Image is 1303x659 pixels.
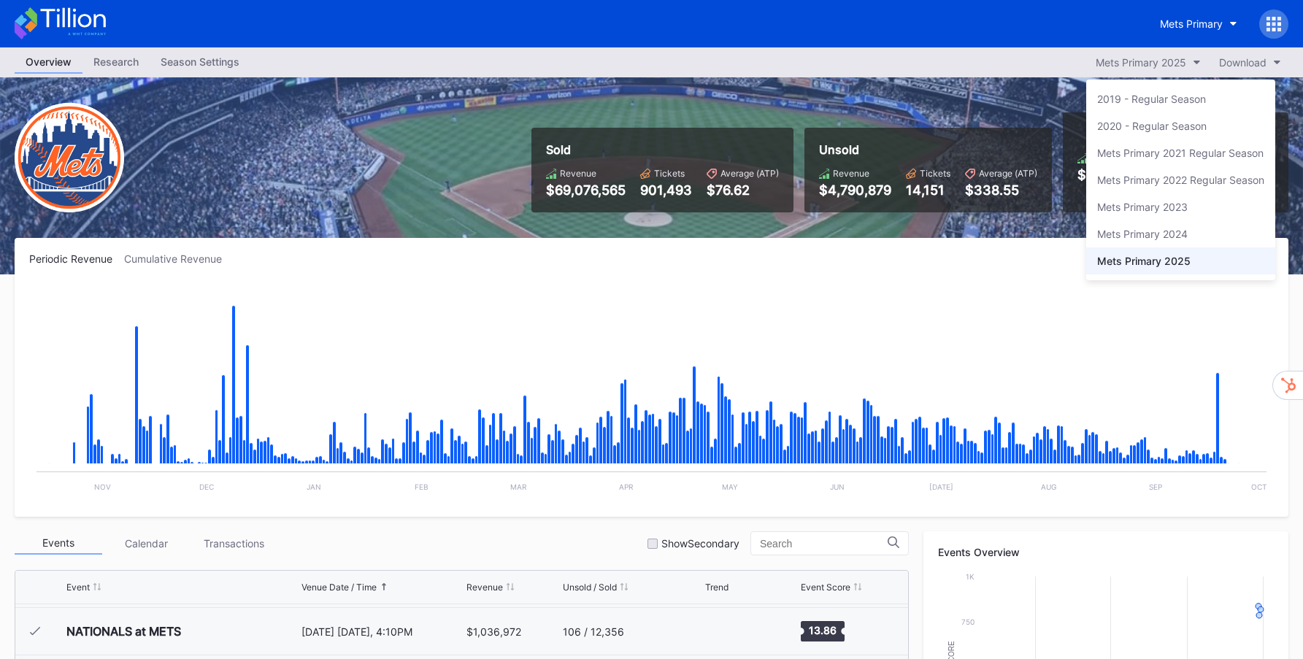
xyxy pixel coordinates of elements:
[1097,255,1191,267] div: Mets Primary 2025
[1097,147,1264,159] div: Mets Primary 2021 Regular Season
[1097,120,1207,132] div: 2020 - Regular Season
[1097,201,1188,213] div: Mets Primary 2023
[1097,174,1264,186] div: Mets Primary 2022 Regular Season
[1097,93,1206,105] div: 2019 - Regular Season
[1097,228,1188,240] div: Mets Primary 2024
